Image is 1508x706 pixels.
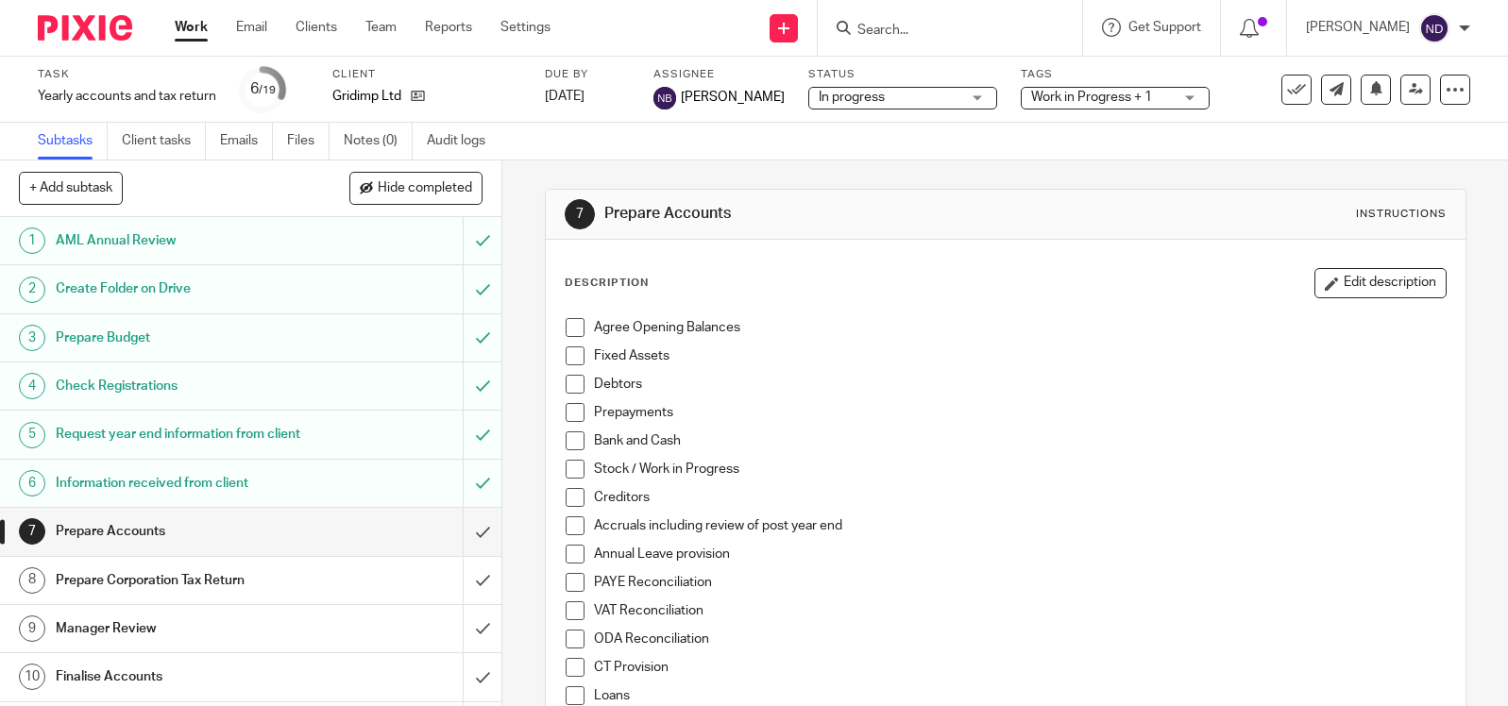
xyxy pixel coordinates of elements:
a: Team [365,18,397,37]
img: Pixie [38,15,132,41]
div: 6 [250,78,276,100]
a: Reports [425,18,472,37]
h1: AML Annual Review [56,227,314,255]
span: Hide completed [378,181,472,196]
p: Description [565,276,649,291]
img: svg%3E [1419,13,1449,43]
a: Emails [220,123,273,160]
button: Edit description [1314,268,1447,298]
div: 7 [565,199,595,229]
div: 5 [19,422,45,448]
div: Instructions [1356,207,1447,222]
h1: Prepare Budget [56,324,314,352]
h1: Create Folder on Drive [56,275,314,303]
p: Accruals including review of post year end [594,516,1446,535]
span: Work in Progress + 1 [1031,91,1152,104]
h1: Prepare Accounts [604,204,1045,224]
p: VAT Reconciliation [594,601,1446,620]
p: Bank and Cash [594,431,1446,450]
span: In progress [819,91,885,104]
a: Subtasks [38,123,108,160]
div: 7 [19,518,45,545]
a: Audit logs [427,123,500,160]
p: Debtors [594,375,1446,394]
label: Due by [545,67,630,82]
div: 8 [19,567,45,594]
span: [PERSON_NAME] [681,88,785,107]
p: Fixed Assets [594,346,1446,365]
button: + Add subtask [19,172,123,204]
p: ODA Reconciliation [594,630,1446,648]
div: 1 [19,227,45,254]
p: PAYE Reconciliation [594,573,1446,592]
label: Tags [1021,67,1210,82]
p: Loans [594,686,1446,705]
p: Agree Opening Balances [594,318,1446,337]
h1: Prepare Corporation Tax Return [56,566,314,595]
p: Creditors [594,488,1446,507]
h1: Information received from client [56,469,314,497]
label: Task [38,67,216,82]
h1: Request year end information from client [56,420,314,448]
a: Files [287,123,330,160]
small: /19 [259,85,276,95]
img: svg%3E [653,87,676,109]
p: Gridimp Ltd [332,87,401,106]
span: [DATE] [545,90,585,103]
h1: Manager Review [56,614,314,643]
label: Client [332,67,521,82]
div: 2 [19,277,45,303]
input: Search [856,23,1025,40]
div: 3 [19,325,45,351]
span: Get Support [1128,21,1201,34]
h1: Check Registrations [56,372,314,400]
div: Yearly accounts and tax return [38,87,216,106]
label: Status [808,67,997,82]
label: Assignee [653,67,785,82]
p: CT Provision [594,658,1446,677]
a: Clients [296,18,337,37]
a: Email [236,18,267,37]
p: Prepayments [594,403,1446,422]
a: Work [175,18,208,37]
h1: Finalise Accounts [56,663,314,691]
a: Settings [500,18,551,37]
h1: Prepare Accounts [56,517,314,546]
a: Notes (0) [344,123,413,160]
div: 6 [19,470,45,496]
div: 4 [19,373,45,399]
a: Client tasks [122,123,206,160]
p: [PERSON_NAME] [1306,18,1410,37]
p: Stock / Work in Progress [594,460,1446,479]
button: Hide completed [349,172,483,204]
div: 9 [19,615,45,642]
p: Annual Leave provision [594,545,1446,563]
div: 10 [19,664,45,690]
